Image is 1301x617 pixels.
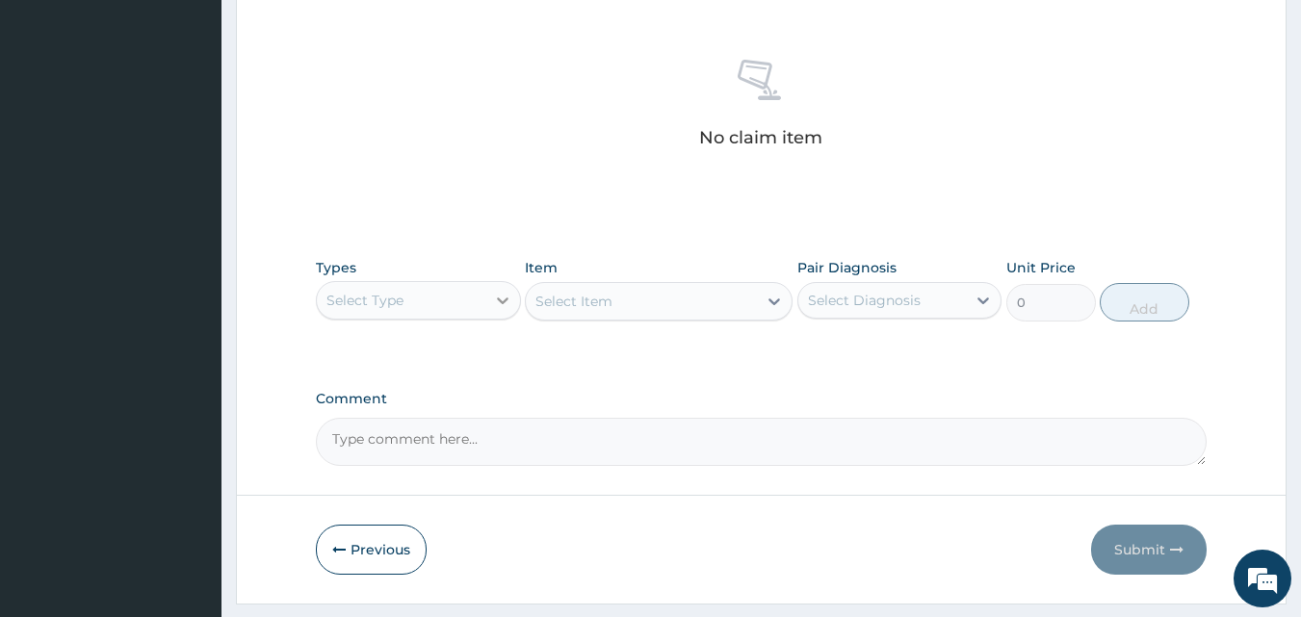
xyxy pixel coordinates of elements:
[326,291,403,310] div: Select Type
[10,412,367,479] textarea: Type your message and hit 'Enter'
[699,128,822,147] p: No claim item
[112,186,266,380] span: We're online!
[808,291,921,310] div: Select Diagnosis
[36,96,78,144] img: d_794563401_company_1708531726252_794563401
[525,258,558,277] label: Item
[316,10,362,56] div: Minimize live chat window
[316,260,356,276] label: Types
[1091,525,1207,575] button: Submit
[100,108,324,133] div: Chat with us now
[797,258,897,277] label: Pair Diagnosis
[316,391,1208,407] label: Comment
[316,525,427,575] button: Previous
[1006,258,1076,277] label: Unit Price
[1100,283,1189,321] button: Add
